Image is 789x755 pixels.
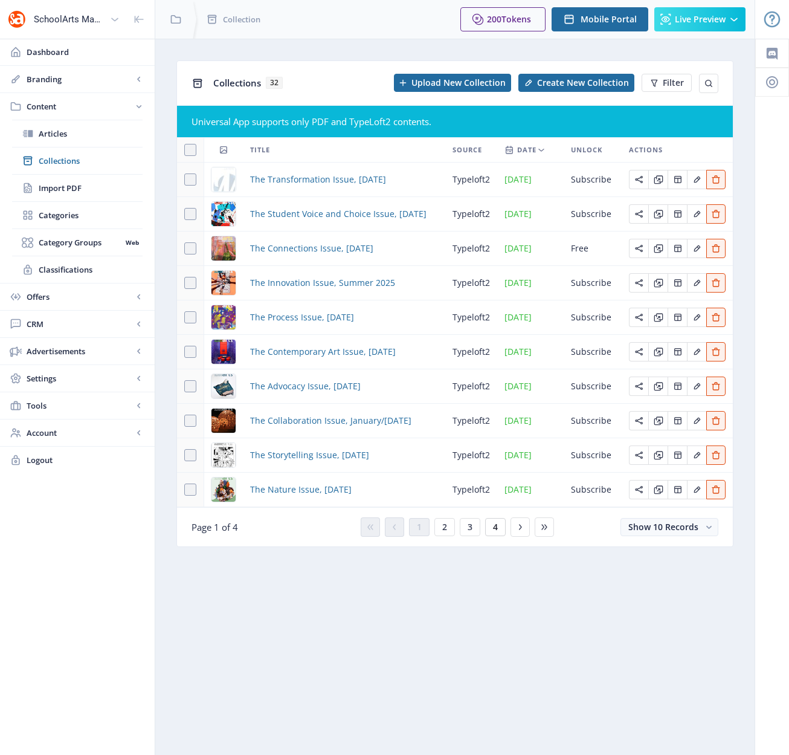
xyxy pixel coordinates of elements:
[629,173,648,184] a: Edit page
[452,143,482,157] span: Source
[12,229,143,256] a: Category GroupsWeb
[497,232,564,266] td: [DATE]
[687,276,706,288] a: Edit page
[706,276,726,288] a: Edit page
[552,7,648,31] button: Mobile Portal
[12,175,143,201] a: Import PDF
[39,264,143,276] span: Classifications
[12,202,143,228] a: Categories
[211,271,236,295] img: d48d95ad-d8e3-41d8-84eb-334bbca4bb7b.png
[654,7,746,31] button: Live Preview
[564,300,622,335] td: Subscribe
[687,311,706,322] a: Edit page
[564,232,622,266] td: Free
[12,120,143,147] a: Articles
[675,15,726,24] span: Live Preview
[706,207,726,219] a: Edit page
[250,241,373,256] a: The Connections Issue, [DATE]
[629,483,648,494] a: Edit page
[687,449,706,460] a: Edit page
[445,266,497,300] td: typeloft2
[564,369,622,404] td: Subscribe
[497,404,564,438] td: [DATE]
[211,478,236,502] img: 784aec82-15c6-4f83-95ee-af48e2a7852c.png
[445,163,497,197] td: typeloft2
[250,413,411,428] a: The Collaboration Issue, January/[DATE]
[648,207,668,219] a: Edit page
[668,311,687,322] a: Edit page
[668,242,687,253] a: Edit page
[211,340,236,364] img: 10c3aa48-9907-426a-b8e9-0dff08a38197.png
[39,182,143,194] span: Import PDF
[497,266,564,300] td: [DATE]
[687,173,706,184] a: Edit page
[642,74,692,92] button: Filter
[250,310,354,325] a: The Process Issue, [DATE]
[564,473,622,507] td: Subscribe
[211,202,236,226] img: 747699b0-7c6b-4e62-84a7-c61ccaa2d4d3.png
[497,438,564,473] td: [DATE]
[706,483,726,494] a: Edit page
[39,128,143,140] span: Articles
[211,305,236,329] img: 8e2b6bbf-8dae-414b-a6f5-84a18bbcfe9b.png
[445,300,497,335] td: typeloft2
[485,518,506,536] button: 4
[417,522,422,532] span: 1
[706,242,726,253] a: Edit page
[250,172,386,187] a: The Transformation Issue, [DATE]
[564,163,622,197] td: Subscribe
[628,521,698,533] span: Show 10 Records
[511,74,634,92] a: New page
[411,78,506,88] span: Upload New Collection
[518,74,634,92] button: Create New Collection
[493,522,498,532] span: 4
[223,13,260,25] span: Collection
[211,167,236,192] img: cover.jpg
[668,449,687,460] a: Edit page
[192,521,238,533] span: Page 1 of 4
[537,78,629,88] span: Create New Collection
[7,10,27,29] img: properties.app_icon.png
[497,300,564,335] td: [DATE]
[27,427,133,439] span: Account
[668,173,687,184] a: Edit page
[250,482,352,497] span: The Nature Issue, [DATE]
[497,197,564,232] td: [DATE]
[564,404,622,438] td: Subscribe
[121,236,143,248] nb-badge: Web
[668,414,687,426] a: Edit page
[668,276,687,288] a: Edit page
[687,345,706,357] a: Edit page
[445,335,497,369] td: typeloft2
[620,518,718,536] button: Show 10 Records
[501,13,531,25] span: Tokens
[564,197,622,232] td: Subscribe
[629,242,648,253] a: Edit page
[27,318,133,330] span: CRM
[192,115,718,128] div: Universal App supports only PDF and TypeLoft2 contents.
[564,438,622,473] td: Subscribe
[434,518,455,536] button: 2
[27,400,133,412] span: Tools
[250,448,369,462] span: The Storytelling Issue, [DATE]
[12,256,143,283] a: Classifications
[250,379,361,394] span: The Advocacy Issue, [DATE]
[445,438,497,473] td: typeloft2
[687,207,706,219] a: Edit page
[648,173,668,184] a: Edit page
[250,276,395,290] span: The Innovation Issue, Summer 2025
[211,409,236,433] img: 9211a670-13fb-492a-930b-e4eb21ad28b3.png
[250,143,270,157] span: Title
[211,374,236,398] img: a4271694-0c87-4a09-9142-d883a85e28a1.png
[266,77,283,89] span: 32
[445,232,497,266] td: typeloft2
[497,473,564,507] td: [DATE]
[39,236,121,248] span: Category Groups
[648,276,668,288] a: Edit page
[629,380,648,391] a: Edit page
[445,473,497,507] td: typeloft2
[687,483,706,494] a: Edit page
[648,483,668,494] a: Edit page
